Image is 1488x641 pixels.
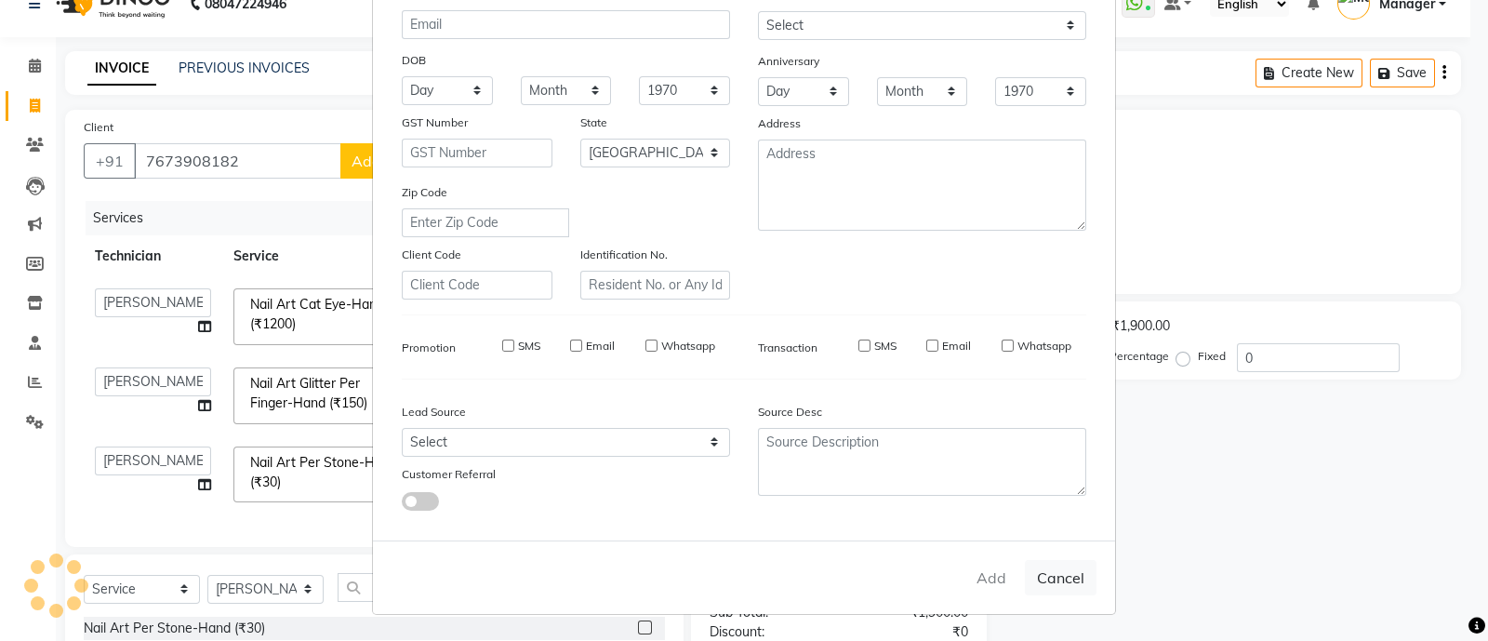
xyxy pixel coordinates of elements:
[402,52,426,69] label: DOB
[758,340,817,356] label: Transaction
[874,338,897,354] label: SMS
[402,10,730,39] input: Email
[942,338,971,354] label: Email
[758,53,819,70] label: Anniversary
[402,139,552,167] input: GST Number
[580,247,668,263] label: Identification No.
[402,114,468,131] label: GST Number
[402,404,466,421] label: Lead Source
[402,271,552,300] input: Client Code
[518,338,540,354] label: SMS
[402,184,447,201] label: Zip Code
[402,466,496,483] label: Customer Referral
[1025,560,1096,595] button: Cancel
[580,271,731,300] input: Resident No. or Any Id
[580,114,607,131] label: State
[758,404,822,421] label: Source Desc
[402,208,569,237] input: Enter Zip Code
[586,338,615,354] label: Email
[402,247,461,263] label: Client Code
[661,338,715,354] label: Whatsapp
[1017,338,1071,354] label: Whatsapp
[402,340,456,356] label: Promotion
[758,115,801,132] label: Address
